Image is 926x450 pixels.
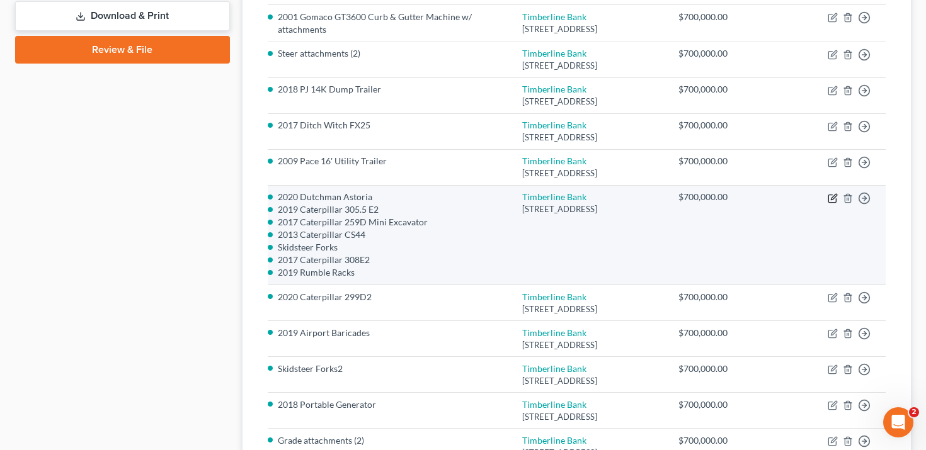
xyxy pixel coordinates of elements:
[522,120,586,130] a: Timberline Bank
[278,266,503,279] li: 2019 Rumble Racks
[522,132,658,143] div: [STREET_ADDRESS]
[278,11,503,36] li: 2001 Gomaco GT3600 Curb & Gutter Machine w/ attachments
[522,327,586,338] a: Timberline Bank
[15,36,230,64] a: Review & File
[278,83,503,96] li: 2018 PJ 14K Dump Trailer
[278,398,503,411] li: 2018 Portable Generator
[678,47,728,60] div: $700,000.00
[278,119,503,132] li: 2017 Ditch Witch FX25
[278,155,503,167] li: 2009 Pace 16' Utility Trailer
[522,411,658,423] div: [STREET_ADDRESS]
[278,241,503,254] li: Skidsteer Forks
[522,48,586,59] a: Timberline Bank
[278,291,503,303] li: 2020 Caterpillar 299D2
[678,155,728,167] div: $700,000.00
[678,83,728,96] div: $700,000.00
[522,363,586,374] a: Timberline Bank
[522,11,586,22] a: Timberline Bank
[678,363,728,375] div: $700,000.00
[522,84,586,94] a: Timberline Bank
[678,191,728,203] div: $700,000.00
[278,216,503,228] li: 2017 Caterpillar 259D Mini Excavator
[678,398,728,411] div: $700,000.00
[522,23,658,35] div: [STREET_ADDRESS]
[278,434,503,447] li: Grade attachments (2)
[909,407,919,417] span: 2
[278,327,503,339] li: 2019 Airport Baricades
[278,203,503,216] li: 2019 Caterpillar 305.5 E2
[678,11,728,23] div: $700,000.00
[522,339,658,351] div: [STREET_ADDRESS]
[522,203,658,215] div: [STREET_ADDRESS]
[522,167,658,179] div: [STREET_ADDRESS]
[522,60,658,72] div: [STREET_ADDRESS]
[522,399,586,410] a: Timberline Bank
[678,119,728,132] div: $700,000.00
[678,327,728,339] div: $700,000.00
[278,47,503,60] li: Steer attachments (2)
[15,1,230,31] a: Download & Print
[522,303,658,315] div: [STREET_ADDRESS]
[678,434,728,447] div: $700,000.00
[522,191,586,202] a: Timberline Bank
[278,363,503,375] li: Skidsteer Forks2
[522,155,586,166] a: Timberline Bank
[678,291,728,303] div: $700,000.00
[522,375,658,387] div: [STREET_ADDRESS]
[522,291,586,302] a: Timberline Bank
[278,191,503,203] li: 2020 Dutchman Astoria
[522,96,658,108] div: [STREET_ADDRESS]
[278,228,503,241] li: 2013 Caterpillar CS44
[883,407,913,437] iframe: Intercom live chat
[278,254,503,266] li: 2017 Caterpillar 308E2
[522,435,586,446] a: Timberline Bank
